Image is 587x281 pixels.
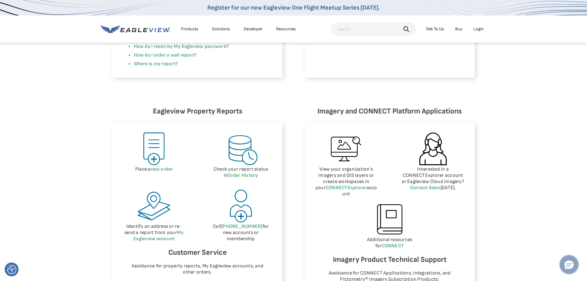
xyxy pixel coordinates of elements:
[331,23,415,35] input: Search
[212,26,230,32] div: Solutions
[326,185,367,191] a: CONNECTExplorer
[134,44,229,49] a: How do I reset my My Eagleview password?
[151,166,173,172] a: new order
[7,265,16,274] button: Consent Preferences
[314,166,379,197] p: View your organization’s imagery and GIS layers or create workspaces in your account
[314,254,465,266] h6: Imagery Product Technical Support
[426,26,444,32] div: Talk To Us
[134,61,178,67] a: Where is my report?
[455,26,462,32] a: Buy
[209,166,273,179] p: Check your report status in
[401,166,465,191] p: Interested in a CONNECTExplorer account or Eagleview Cloud imagery? [DATE].
[305,105,475,117] h6: Imagery and CONNECT Platform Applications
[207,4,380,11] a: Register for our new Eagleview One Flight Meetup Series [DATE].
[128,263,267,275] p: Assistance for property reports, My Eagleview accounts, and other orders.
[382,243,404,249] a: CONNECT
[276,26,296,32] div: Resources
[133,230,183,242] a: My Eagleview account
[181,26,198,32] div: Products
[7,265,16,274] img: Revisit consent button
[410,185,441,191] a: Contact Sales
[122,247,273,258] h6: Customer Service
[244,26,262,32] a: Developer
[473,26,484,32] div: Login
[228,172,258,178] a: Order History
[221,224,262,229] a: [PHONE_NUMBER]
[560,256,578,273] button: Hello, have a question? Let’s chat.
[134,52,197,58] a: How do I order a wall report?
[122,224,187,242] p: Identify an address or re-send a report from your
[113,105,283,117] h6: Eagleview Property Reports
[314,237,465,249] p: Additional resources for
[122,166,187,172] p: Place a
[209,224,273,242] p: Call for new accounts or membership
